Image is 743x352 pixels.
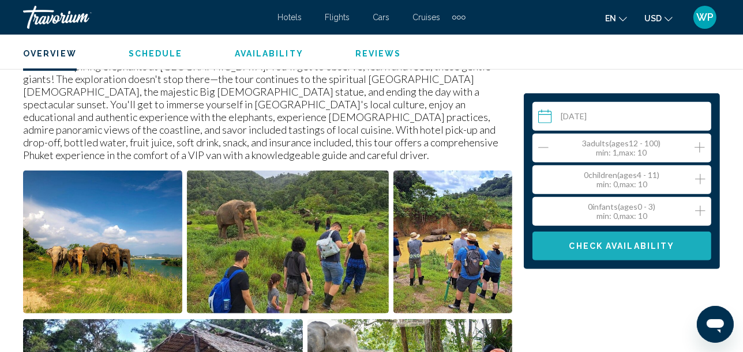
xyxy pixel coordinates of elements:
[610,138,661,148] span: ( 12 - 100)
[23,6,267,29] a: Travorium
[596,211,609,221] span: min
[644,14,662,23] span: USD
[605,10,627,27] button: Change language
[644,10,673,27] button: Change currency
[355,48,401,59] button: Reviews
[325,13,350,22] a: Flights
[596,147,609,157] span: min
[588,202,656,211] span: 0
[620,179,634,189] span: max
[129,49,183,58] span: Schedule
[538,172,549,188] button: Decrement children
[532,232,711,260] button: Check Availability
[569,242,675,251] span: Check Availability
[538,140,549,157] button: Decrement adults
[373,13,390,22] a: Cars
[278,13,302,22] a: Hotels
[618,202,656,211] span: ( 0 - 3)
[620,211,634,221] span: max
[235,49,303,58] span: Availability
[23,170,182,314] button: Open full-screen image slider
[593,202,618,211] span: Infants
[621,202,638,211] span: ages
[452,8,466,27] button: Extra navigation items
[538,203,549,220] button: Decrement infants
[583,138,661,148] span: 3
[584,180,660,189] div: : 0, : 10
[588,211,656,221] div: : 0, : 10
[697,306,734,343] iframe: Button to launch messaging window
[612,138,629,148] span: ages
[695,203,706,220] button: Increment infants
[589,170,618,180] span: Children
[23,48,77,59] button: Overview
[696,12,714,23] span: WP
[695,172,706,188] button: Increment children
[596,179,609,189] span: min
[355,49,401,58] span: Reviews
[587,138,610,148] span: Adults
[584,170,660,180] span: 0
[583,148,661,157] div: : 1, : 10
[129,48,183,59] button: Schedule
[23,35,512,161] p: We”ll take you to top attractions including [GEOGRAPHIC_DATA] with its European-influenced archit...
[413,13,441,22] a: Cruises
[393,170,512,314] button: Open full-screen image slider
[23,49,77,58] span: Overview
[235,48,303,59] button: Availability
[605,14,616,23] span: en
[695,140,705,157] button: Increment adults
[618,170,660,180] span: ( 4 - 11)
[532,134,711,226] button: Travelers: 3 adults, 0 children
[620,147,634,157] span: max
[690,5,720,29] button: User Menu
[620,170,637,180] span: ages
[187,170,389,314] button: Open full-screen image slider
